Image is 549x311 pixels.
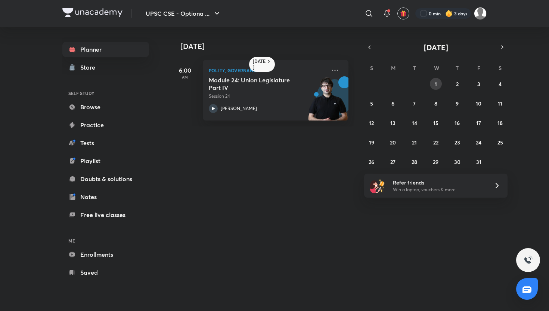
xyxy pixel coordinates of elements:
abbr: Friday [477,64,480,71]
abbr: October 28, 2025 [412,158,417,165]
img: Company Logo [62,8,122,17]
span: [DATE] [424,42,448,52]
button: October 17, 2025 [473,117,485,129]
button: October 21, 2025 [409,136,421,148]
p: Win a laptop, vouchers & more [393,186,485,193]
h6: Refer friends [393,179,485,186]
abbr: October 29, 2025 [433,158,438,165]
button: October 8, 2025 [430,97,442,109]
img: Ayush Kumar [474,7,487,20]
button: October 26, 2025 [366,156,378,168]
abbr: Saturday [499,64,502,71]
p: Session 24 [209,93,326,100]
button: October 20, 2025 [387,136,399,148]
button: October 10, 2025 [473,97,485,109]
h5: 6:00 [170,66,200,75]
img: ttu [524,256,533,265]
button: October 22, 2025 [430,136,442,148]
abbr: October 19, 2025 [369,139,374,146]
button: UPSC CSE - Optiona ... [141,6,226,21]
button: October 27, 2025 [387,156,399,168]
img: avatar [400,10,407,17]
button: October 4, 2025 [494,78,506,90]
button: October 19, 2025 [366,136,378,148]
a: Notes [62,189,149,204]
abbr: Tuesday [413,64,416,71]
a: Enrollments [62,247,149,262]
abbr: Monday [391,64,396,71]
p: AM [170,75,200,79]
abbr: October 23, 2025 [455,139,460,146]
abbr: October 13, 2025 [390,119,396,126]
button: October 25, 2025 [494,136,506,148]
h4: [DATE] [180,42,356,51]
abbr: Thursday [456,64,459,71]
button: October 15, 2025 [430,117,442,129]
abbr: October 20, 2025 [390,139,396,146]
h6: [DATE] [253,58,266,70]
h6: SELF STUDY [62,87,149,100]
abbr: October 25, 2025 [497,139,503,146]
div: Store [80,63,100,72]
abbr: October 18, 2025 [497,119,503,126]
button: October 5, 2025 [366,97,378,109]
button: October 29, 2025 [430,156,442,168]
abbr: October 11, 2025 [498,100,502,107]
button: October 16, 2025 [451,117,463,129]
a: Browse [62,100,149,115]
button: October 14, 2025 [409,117,421,129]
a: Saved [62,265,149,280]
button: October 2, 2025 [451,78,463,90]
button: October 3, 2025 [473,78,485,90]
a: Store [62,60,149,75]
button: October 23, 2025 [451,136,463,148]
a: Doubts & solutions [62,171,149,186]
abbr: October 2, 2025 [456,80,459,88]
a: Playlist [62,153,149,168]
abbr: October 16, 2025 [455,119,460,126]
a: Practice [62,118,149,132]
a: Company Logo [62,8,122,19]
a: Tests [62,135,149,150]
button: October 7, 2025 [409,97,421,109]
abbr: October 10, 2025 [476,100,481,107]
button: October 1, 2025 [430,78,442,90]
h5: Module 24: Union Legislature Part IV [209,76,302,91]
abbr: October 14, 2025 [412,119,417,126]
img: streak [445,10,453,17]
abbr: October 5, 2025 [370,100,373,107]
abbr: Wednesday [434,64,439,71]
abbr: October 12, 2025 [369,119,374,126]
abbr: October 26, 2025 [369,158,374,165]
abbr: October 15, 2025 [433,119,438,126]
button: October 28, 2025 [409,156,421,168]
abbr: October 4, 2025 [499,80,502,88]
img: referral [370,178,385,193]
abbr: October 27, 2025 [390,158,396,165]
abbr: October 8, 2025 [434,100,437,107]
button: October 18, 2025 [494,117,506,129]
a: Planner [62,42,149,57]
a: Free live classes [62,207,149,222]
abbr: October 1, 2025 [435,80,437,88]
abbr: Sunday [370,64,373,71]
h6: ME [62,234,149,247]
button: avatar [397,7,409,19]
button: October 30, 2025 [451,156,463,168]
abbr: October 24, 2025 [476,139,481,146]
button: October 24, 2025 [473,136,485,148]
button: October 6, 2025 [387,97,399,109]
abbr: October 7, 2025 [413,100,416,107]
button: October 11, 2025 [494,97,506,109]
abbr: October 31, 2025 [476,158,481,165]
p: Polity, Governance & IR [209,66,326,75]
img: unacademy [307,76,348,128]
p: [PERSON_NAME] [221,105,257,112]
button: October 31, 2025 [473,156,485,168]
abbr: October 30, 2025 [454,158,460,165]
abbr: October 6, 2025 [391,100,394,107]
abbr: October 9, 2025 [456,100,459,107]
button: October 13, 2025 [387,117,399,129]
abbr: October 3, 2025 [477,80,480,88]
abbr: October 22, 2025 [433,139,438,146]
